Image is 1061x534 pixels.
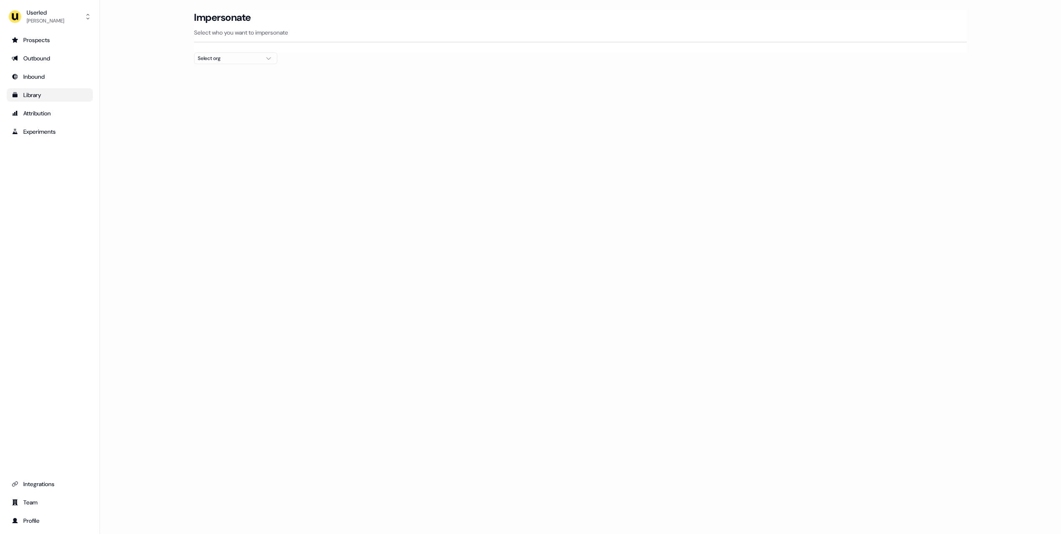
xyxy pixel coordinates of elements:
[12,54,88,62] div: Outbound
[194,28,967,37] p: Select who you want to impersonate
[7,125,93,138] a: Go to experiments
[12,109,88,117] div: Attribution
[7,477,93,491] a: Go to integrations
[194,11,251,24] h3: Impersonate
[7,70,93,83] a: Go to Inbound
[198,54,260,62] div: Select org
[12,72,88,81] div: Inbound
[27,8,64,17] div: Userled
[7,107,93,120] a: Go to attribution
[27,17,64,25] div: [PERSON_NAME]
[7,88,93,102] a: Go to templates
[7,52,93,65] a: Go to outbound experience
[7,7,93,27] button: Userled[PERSON_NAME]
[12,498,88,507] div: Team
[12,517,88,525] div: Profile
[7,33,93,47] a: Go to prospects
[7,496,93,509] a: Go to team
[194,52,277,64] button: Select org
[7,514,93,527] a: Go to profile
[12,480,88,488] div: Integrations
[12,36,88,44] div: Prospects
[12,91,88,99] div: Library
[12,127,88,136] div: Experiments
